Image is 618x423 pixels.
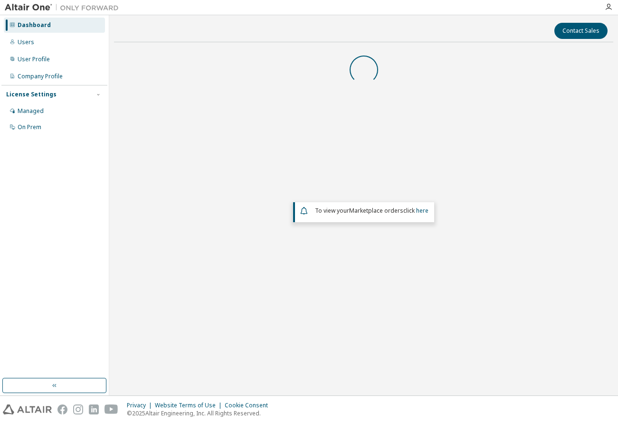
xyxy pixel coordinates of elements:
[18,38,34,46] div: Users
[105,404,118,414] img: youtube.svg
[18,123,41,131] div: On Prem
[349,207,403,215] em: Marketplace orders
[18,107,44,115] div: Managed
[315,207,428,215] span: To view your click
[416,207,428,215] a: here
[18,21,51,29] div: Dashboard
[18,56,50,63] div: User Profile
[5,3,124,12] img: Altair One
[155,402,225,409] div: Website Terms of Use
[89,404,99,414] img: linkedin.svg
[127,409,274,417] p: © 2025 Altair Engineering, Inc. All Rights Reserved.
[3,404,52,414] img: altair_logo.svg
[127,402,155,409] div: Privacy
[18,73,63,80] div: Company Profile
[73,404,83,414] img: instagram.svg
[225,402,274,409] div: Cookie Consent
[57,404,67,414] img: facebook.svg
[554,23,608,39] button: Contact Sales
[6,91,57,98] div: License Settings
